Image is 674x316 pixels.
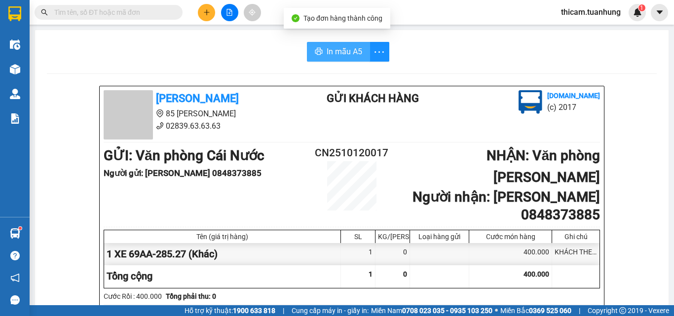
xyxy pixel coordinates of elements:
span: copyright [619,307,626,314]
li: 85 [PERSON_NAME] [104,107,287,120]
button: file-add [221,4,238,21]
div: 0 [375,243,410,265]
span: ⚪️ [495,309,498,313]
span: Tổng cộng [107,270,152,282]
span: Miền Bắc [500,305,571,316]
span: notification [10,273,20,282]
span: phone [57,36,65,44]
strong: 0369 525 060 [529,307,571,315]
span: 400.000 [524,270,549,278]
b: NHẬN : Văn phòng [PERSON_NAME] [487,147,600,185]
div: 400.000 [469,243,552,265]
button: more [370,42,389,62]
span: 1 [369,270,373,278]
b: Gửi khách hàng [327,92,419,105]
span: In mẫu A5 [327,45,362,58]
b: [DOMAIN_NAME] [547,92,600,100]
h2: CN2510120017 [310,145,393,161]
div: KG/[PERSON_NAME] [378,233,407,241]
b: [PERSON_NAME] [156,92,239,105]
img: icon-new-feature [633,8,642,17]
span: printer [315,47,323,57]
div: Ghi chú [555,233,597,241]
span: | [579,305,580,316]
button: caret-down [651,4,668,21]
div: Cước món hàng [472,233,549,241]
img: warehouse-icon [10,39,20,50]
span: message [10,295,20,305]
span: search [41,9,48,16]
span: 0 [403,270,407,278]
div: 1 [341,243,375,265]
div: SL [343,233,373,241]
button: printerIn mẫu A5 [307,42,370,62]
span: plus [203,9,210,16]
strong: 1900 633 818 [233,307,275,315]
img: warehouse-icon [10,64,20,74]
span: 1 [640,4,643,11]
b: GỬI : Văn phòng Cái Nước [4,62,165,78]
span: | [283,305,284,316]
span: Hỗ trợ kỹ thuật: [185,305,275,316]
span: more [370,46,389,58]
li: 02839.63.63.63 [104,120,287,132]
b: [PERSON_NAME] [57,6,140,19]
img: solution-icon [10,113,20,124]
li: 85 [PERSON_NAME] [4,22,188,34]
input: Tìm tên, số ĐT hoặc mã đơn [54,7,171,18]
span: question-circle [10,251,20,260]
img: warehouse-icon [10,89,20,99]
span: file-add [226,9,233,16]
span: Miền Nam [371,305,492,316]
span: environment [57,24,65,32]
img: warehouse-icon [10,228,20,239]
span: check-circle [292,14,300,22]
div: KHÁCH THEO XE [552,243,599,265]
span: thicam.tuanhung [553,6,629,18]
div: Loại hàng gửi [412,233,466,241]
img: logo.jpg [519,90,542,114]
div: 1 XE 69AA-285.27 (Khác) [104,243,341,265]
strong: 0708 023 035 - 0935 103 250 [402,307,492,315]
button: plus [198,4,215,21]
div: Cước Rồi : 400.000 [104,291,162,302]
sup: 1 [638,4,645,11]
li: (c) 2017 [547,101,600,113]
b: GỬI : Văn phòng Cái Nước [104,147,264,164]
b: Người gửi : [PERSON_NAME] 0848373885 [104,168,262,178]
span: Cung cấp máy in - giấy in: [292,305,369,316]
span: aim [249,9,256,16]
span: environment [156,109,164,117]
img: logo-vxr [8,6,21,21]
span: phone [156,122,164,130]
b: Người nhận : [PERSON_NAME] 0848373885 [412,189,600,223]
li: 02839.63.63.63 [4,34,188,46]
span: caret-down [655,8,664,17]
sup: 1 [19,227,22,230]
button: aim [244,4,261,21]
span: Tạo đơn hàng thành công [303,14,382,22]
div: Tên (giá trị hàng) [107,233,338,241]
b: Tổng phải thu: 0 [166,292,216,300]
